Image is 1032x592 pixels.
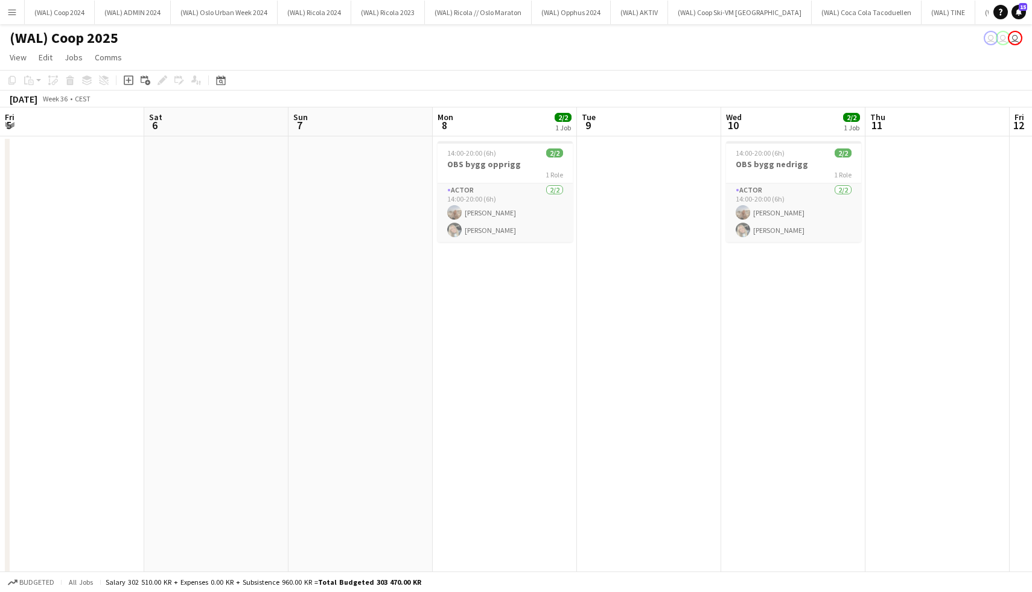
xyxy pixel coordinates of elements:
[40,94,70,103] span: Week 36
[1008,31,1022,45] app-user-avatar: Martin Bjørnsrud
[171,1,278,24] button: (WAL) Oslo Urban Week 2024
[532,1,611,24] button: (WAL) Opphus 2024
[351,1,425,24] button: (WAL) Ricola 2023
[5,49,31,65] a: View
[984,31,998,45] app-user-avatar: Martin Bjørnsrud
[66,578,95,587] span: All jobs
[835,148,852,158] span: 2/2
[19,578,54,587] span: Budgeted
[5,112,14,123] span: Fri
[60,49,88,65] a: Jobs
[555,113,572,122] span: 2/2
[425,1,532,24] button: (WAL) Ricola // Oslo Maraton
[726,159,861,170] h3: OBS bygg nedrigg
[438,183,573,242] app-card-role: Actor2/214:00-20:00 (6h)[PERSON_NAME][PERSON_NAME]
[106,578,421,587] div: Salary 302 510.00 KR + Expenses 0.00 KR + Subsistence 960.00 KR =
[1011,5,1026,19] a: 15
[844,123,859,132] div: 1 Job
[1019,3,1027,11] span: 15
[834,170,852,179] span: 1 Role
[39,52,53,63] span: Edit
[6,576,56,589] button: Budgeted
[736,148,785,158] span: 14:00-20:00 (6h)
[447,148,496,158] span: 14:00-20:00 (6h)
[293,112,308,123] span: Sun
[34,49,57,65] a: Edit
[726,141,861,242] app-job-card: 14:00-20:00 (6h)2/2OBS bygg nedrigg1 RoleActor2/214:00-20:00 (6h)[PERSON_NAME][PERSON_NAME]
[1013,118,1024,132] span: 12
[438,141,573,242] app-job-card: 14:00-20:00 (6h)2/2OBS bygg opprigg1 RoleActor2/214:00-20:00 (6h)[PERSON_NAME][PERSON_NAME]
[668,1,812,24] button: (WAL) Coop Ski-VM [GEOGRAPHIC_DATA]
[3,118,14,132] span: 5
[546,170,563,179] span: 1 Role
[868,118,885,132] span: 11
[870,112,885,123] span: Thu
[65,52,83,63] span: Jobs
[546,148,563,158] span: 2/2
[1014,112,1024,123] span: Fri
[555,123,571,132] div: 1 Job
[726,183,861,242] app-card-role: Actor2/214:00-20:00 (6h)[PERSON_NAME][PERSON_NAME]
[996,31,1010,45] app-user-avatar: Martin Bjørnsrud
[25,1,95,24] button: (WAL) Coop 2024
[812,1,922,24] button: (WAL) Coca Cola Tacoduellen
[580,118,596,132] span: 9
[278,1,351,24] button: (WAL) Ricola 2024
[922,1,975,24] button: (WAL) TINE
[438,112,453,123] span: Mon
[149,112,162,123] span: Sat
[726,112,742,123] span: Wed
[611,1,668,24] button: (WAL) AKTIV
[95,52,122,63] span: Comms
[318,578,421,587] span: Total Budgeted 303 470.00 KR
[438,159,573,170] h3: OBS bygg opprigg
[90,49,127,65] a: Comms
[724,118,742,132] span: 10
[10,29,118,47] h1: (WAL) Coop 2025
[582,112,596,123] span: Tue
[843,113,860,122] span: 2/2
[75,94,91,103] div: CEST
[436,118,453,132] span: 8
[10,52,27,63] span: View
[95,1,171,24] button: (WAL) ADMIN 2024
[10,93,37,105] div: [DATE]
[291,118,308,132] span: 7
[147,118,162,132] span: 6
